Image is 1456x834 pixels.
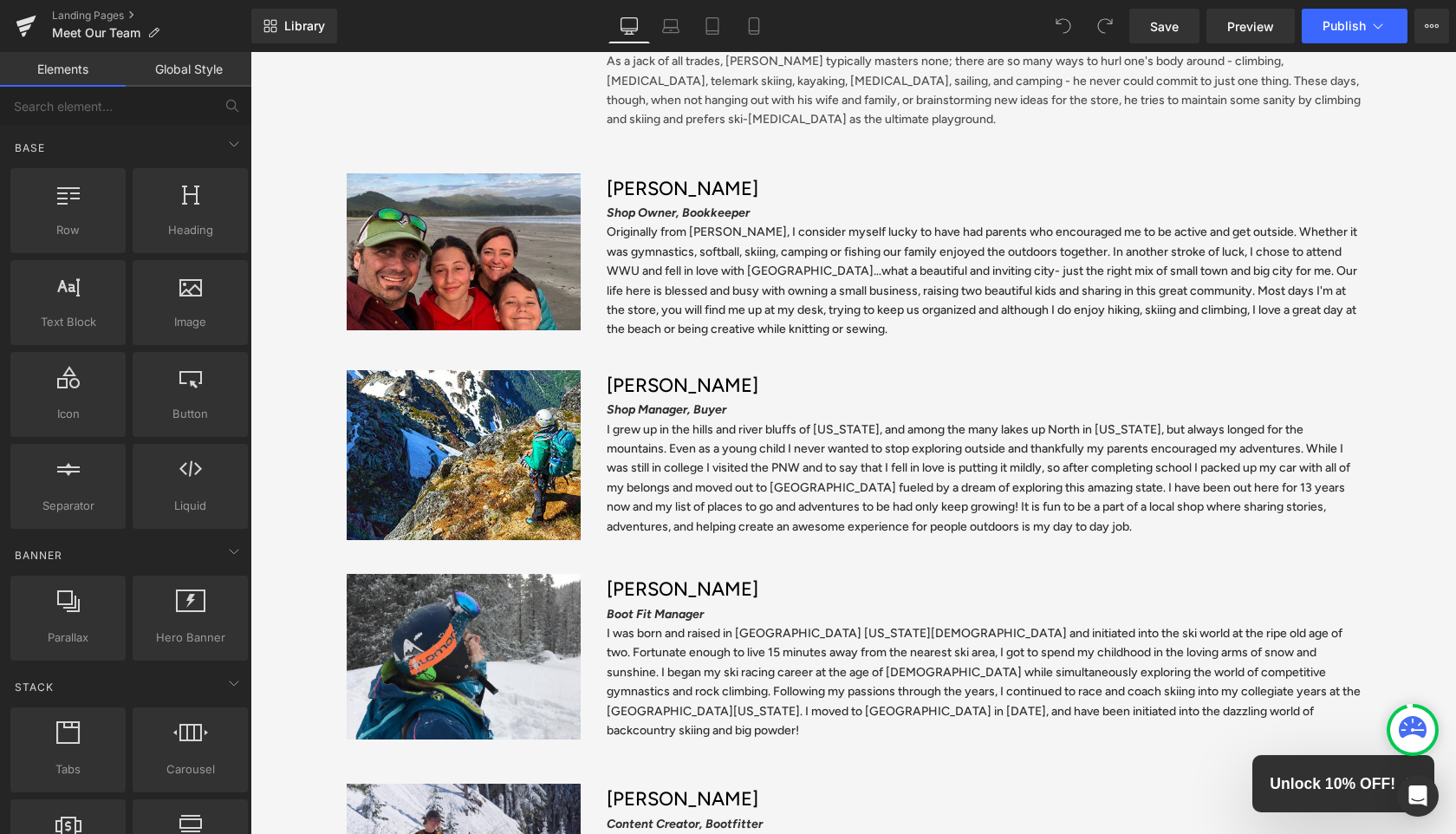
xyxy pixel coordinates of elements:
[1227,17,1274,36] span: Preview
[138,760,243,779] span: Carousel
[52,26,140,40] span: Meet Our Team
[16,760,120,779] span: Tabs
[138,629,243,647] span: Hero Banner
[138,497,243,515] span: Liquid
[1046,9,1081,43] button: Undo
[13,679,55,695] span: Stack
[138,221,243,239] span: Heading
[356,121,1110,152] h3: [PERSON_NAME]
[1414,9,1449,43] button: More
[356,368,1110,485] p: I grew up in the hills and river bluffs of [US_STATE], and among the many lakes up North in [US_S...
[138,313,243,331] span: Image
[356,555,453,570] i: Boot Fit Manager
[356,153,499,168] i: Shop Owner, Bookkeeper
[733,9,775,43] a: Mobile
[1323,19,1366,33] span: Publish
[1302,9,1407,43] button: Publish
[1088,9,1122,43] button: Redo
[1150,17,1179,36] span: Save
[126,52,251,87] a: Global Style
[1206,9,1295,43] a: Preview
[608,9,650,43] a: Desktop
[16,313,120,331] span: Text Block
[692,9,733,43] a: Tablet
[16,221,120,239] span: Row
[13,140,47,156] span: Base
[356,574,1110,686] span: I was born and raised in [GEOGRAPHIC_DATA] [US_STATE][DEMOGRAPHIC_DATA] and initiated into the sk...
[356,522,1110,552] h3: [PERSON_NAME]
[356,350,476,365] i: Shop Manager, Buyer
[138,405,243,423] span: Button
[52,9,251,23] a: Landing Pages
[356,765,512,779] i: Content Creator, Bootfitter
[284,18,325,34] span: Library
[16,405,120,423] span: Icon
[16,497,120,515] span: Separator
[1397,775,1439,817] div: Open Intercom Messenger
[356,732,1110,762] h3: [PERSON_NAME]
[356,171,1110,287] p: Originally from [PERSON_NAME], I consider myself lucky to have had parents who encouraged me to b...
[650,9,692,43] a: Laptop
[251,9,337,43] a: New Library
[13,547,64,564] span: Banner
[356,318,1110,349] h3: [PERSON_NAME]
[16,629,120,647] span: Parallax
